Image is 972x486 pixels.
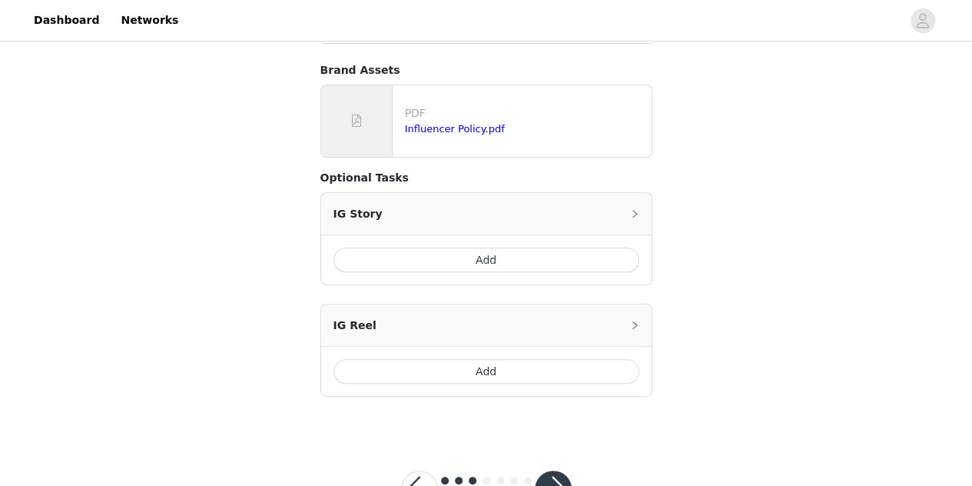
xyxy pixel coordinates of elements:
[630,209,639,218] i: icon: right
[111,3,187,38] a: Networks
[333,248,639,272] button: Add
[630,321,639,330] i: icon: right
[405,123,505,135] a: Influencer Policy.pdf
[320,170,652,186] h4: Optional Tasks
[321,305,652,346] div: icon: rightIG Reel
[320,62,652,78] h4: Brand Assets
[333,359,639,384] button: Add
[405,105,645,121] p: PDF
[915,8,930,33] div: avatar
[321,193,652,235] div: icon: rightIG Story
[25,3,108,38] a: Dashboard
